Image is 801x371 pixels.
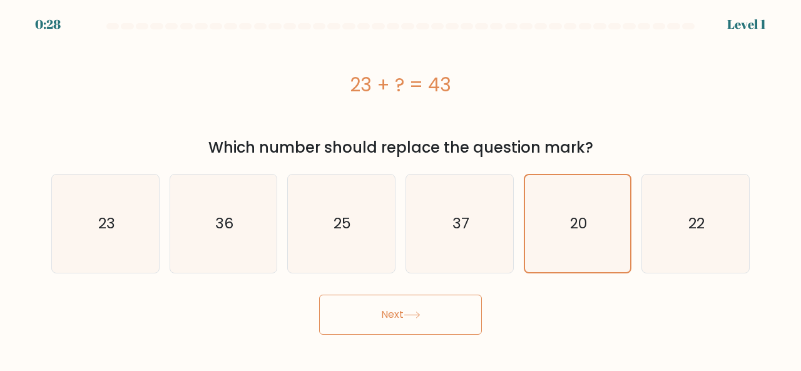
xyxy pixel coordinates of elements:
[35,15,61,34] div: 0:28
[688,213,705,234] text: 22
[51,71,750,99] div: 23 + ? = 43
[727,15,766,34] div: Level 1
[98,213,115,234] text: 23
[319,295,482,335] button: Next
[452,213,469,234] text: 37
[570,213,587,233] text: 20
[334,213,351,234] text: 25
[59,136,742,159] div: Which number should replace the question mark?
[215,213,233,234] text: 36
